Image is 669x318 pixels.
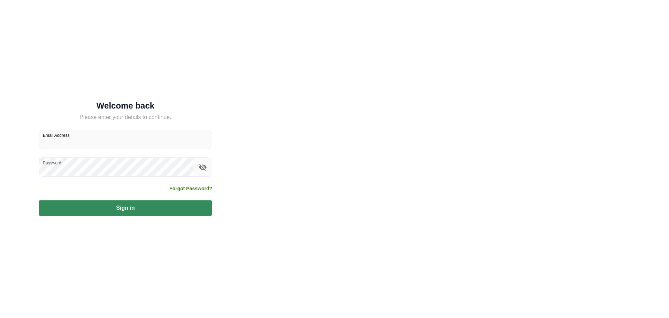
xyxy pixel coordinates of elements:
[39,102,212,109] h5: Welcome back
[39,113,212,121] h5: Please enter your details to continue.
[197,161,209,173] button: toggle password visibility
[43,132,70,138] label: Email Address
[43,160,61,166] label: Password
[39,200,212,216] button: Sign in
[169,185,212,192] a: Forgot Password?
